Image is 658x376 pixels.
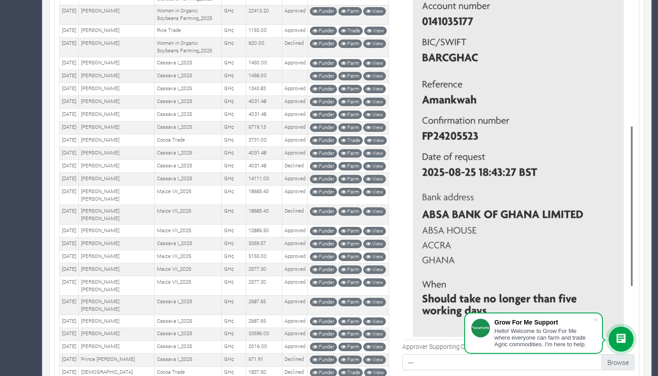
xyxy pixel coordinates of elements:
td: [DATE] [60,70,79,83]
td: Approved [282,108,308,121]
a: Funder [310,227,337,235]
td: Cassava I_2025 [155,315,222,328]
td: 1458.00 [246,70,282,83]
a: Farm [338,207,362,216]
a: Farm [338,278,362,287]
td: Cassava I_2025 [155,121,222,134]
td: Approved [282,24,308,37]
td: [DATE] [60,5,79,24]
td: 620.00 [246,37,282,57]
td: [PERSON_NAME] [79,315,155,328]
a: View [363,278,386,287]
td: [DATE] [60,340,79,353]
div: Hello! Welcome to Grow For Me where everyone can farm and trade Agric commodities. I'm here to help. [494,328,593,348]
td: GH¢ [222,134,246,147]
td: GH¢ [222,147,246,160]
td: Cassava I_2025 [155,147,222,160]
td: [DATE] [60,24,79,37]
a: Funder [310,175,337,183]
td: Maize VII_2025 [155,276,222,296]
a: View [363,227,386,235]
td: Approved [282,263,308,276]
td: Declined [282,205,308,225]
td: GH¢ [222,160,246,173]
a: View [363,343,386,351]
td: [PERSON_NAME] [79,237,155,250]
td: Rice Trade [155,24,222,37]
td: [PERSON_NAME] [PERSON_NAME] [79,276,155,296]
a: View [363,149,386,158]
a: Farm [338,85,362,93]
td: [DATE] [60,147,79,160]
td: Approved [282,186,308,205]
td: [PERSON_NAME] [79,225,155,237]
td: Approved [282,134,308,147]
label: --- [402,354,634,370]
a: Funder [310,111,337,119]
td: [PERSON_NAME] [PERSON_NAME] [79,205,155,225]
a: Funder [310,188,337,196]
td: Cassava I_2025 [155,160,222,173]
td: 22413.20 [246,5,282,24]
td: Cocoa Trade [155,134,222,147]
td: GH¢ [222,37,246,57]
a: Farm [338,72,362,80]
td: Approved [282,121,308,134]
td: Cassava I_2025 [155,237,222,250]
td: 4031.48 [246,108,282,121]
a: Funder [310,207,337,216]
a: View [363,207,386,216]
td: [DATE] [60,186,79,205]
a: Farm [338,227,362,235]
a: Funder [310,298,337,306]
td: Cassava I_2025 [155,83,222,95]
td: Approved [282,225,308,237]
td: [DATE] [60,328,79,340]
a: Farm [338,356,362,364]
a: View [363,40,386,48]
td: Approved [282,57,308,70]
a: Funder [310,27,337,35]
a: Funder [310,59,337,67]
a: Funder [310,240,337,248]
td: Cassava I_2025 [155,70,222,83]
td: [PERSON_NAME] [79,263,155,276]
td: Approved [282,328,308,340]
a: Farm [338,317,362,326]
td: [PERSON_NAME] [79,160,155,173]
td: [PERSON_NAME] [79,173,155,186]
td: 12886.50 [246,225,282,237]
a: Farm [338,111,362,119]
td: [PERSON_NAME] [79,328,155,340]
td: Prince [PERSON_NAME] [79,353,155,366]
a: View [363,7,386,16]
td: GH¢ [222,83,246,95]
label: Approver Supporting Document [402,342,490,351]
td: GH¢ [222,5,246,24]
td: [PERSON_NAME] [79,83,155,95]
a: Funder [310,162,337,170]
td: Approved [282,5,308,24]
td: 6719.13 [246,121,282,134]
td: Declined [282,353,308,366]
td: GH¢ [222,173,246,186]
a: Funder [310,72,337,80]
a: View [363,162,386,170]
a: Farm [338,298,362,306]
a: Funder [310,317,337,326]
td: Approved [282,147,308,160]
td: [PERSON_NAME] [79,70,155,83]
td: 4031.48 [246,147,282,160]
td: [PERSON_NAME] [79,24,155,37]
td: Maize VII_2025 [155,263,222,276]
td: 3359.57 [246,237,282,250]
td: [PERSON_NAME] [79,147,155,160]
td: Maize VII_2025 [155,250,222,263]
a: View [363,240,386,248]
td: Approved [282,95,308,108]
td: Cassava I_2025 [155,95,222,108]
td: [DATE] [60,57,79,70]
a: Farm [338,330,362,338]
td: [DATE] [60,263,79,276]
a: Funder [310,123,337,132]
